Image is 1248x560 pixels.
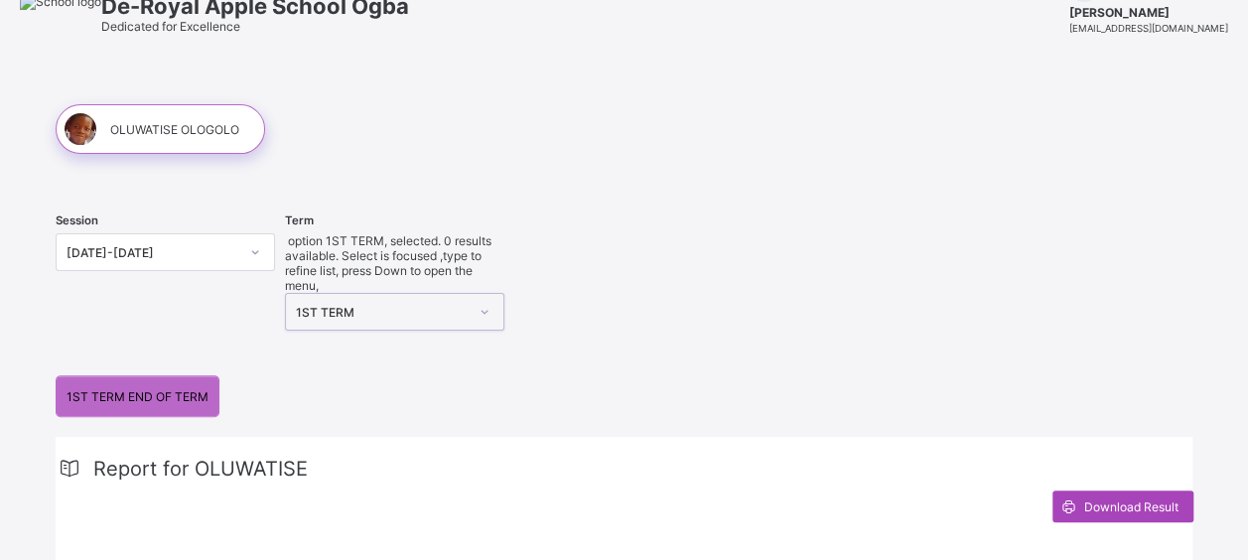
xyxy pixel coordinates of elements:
span: [PERSON_NAME] [1069,5,1228,20]
span: option 1ST TERM, selected. [285,233,441,248]
span: Session [56,213,98,227]
span: Term [285,213,314,227]
span: Download Result [1084,499,1179,514]
span: Report for OLUWATISE [93,457,308,481]
span: 1ST TERM END OF TERM [67,389,208,404]
span: 0 results available. Select is focused ,type to refine list, press Down to open the menu, [285,233,491,293]
span: [EMAIL_ADDRESS][DOMAIN_NAME] [1069,23,1228,34]
div: 1ST TERM [296,305,468,320]
div: [DATE]-[DATE] [67,245,238,260]
span: Dedicated for Excellence [101,19,240,34]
